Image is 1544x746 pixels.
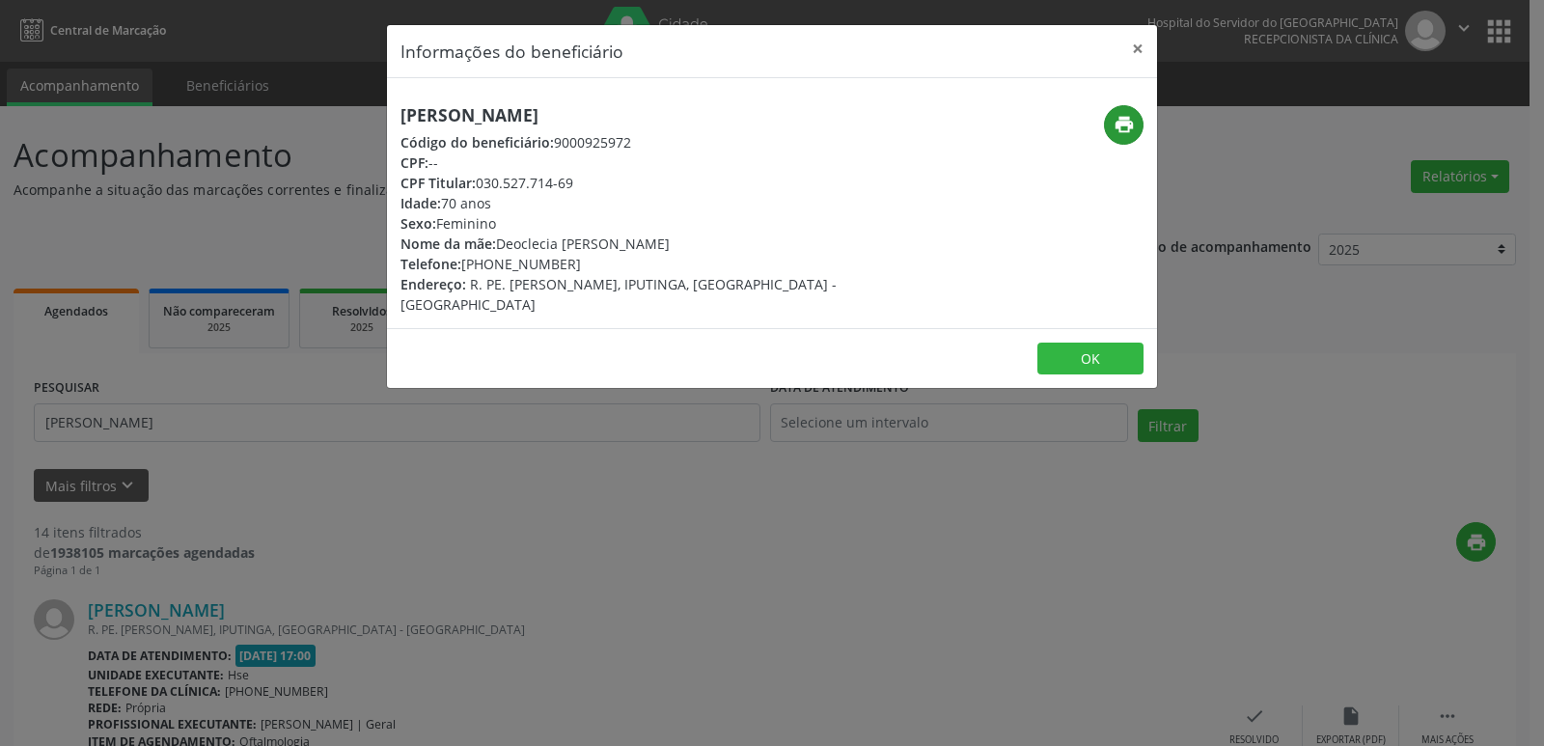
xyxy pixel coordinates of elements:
[400,132,887,152] div: 9000925972
[400,133,554,152] span: Código do beneficiário:
[400,174,476,192] span: CPF Titular:
[400,152,887,173] div: --
[400,214,436,233] span: Sexo:
[400,105,887,125] h5: [PERSON_NAME]
[400,255,461,273] span: Telefone:
[400,153,428,172] span: CPF:
[1118,25,1157,72] button: Close
[400,254,887,274] div: [PHONE_NUMBER]
[400,275,837,314] span: R. PE. [PERSON_NAME], IPUTINGA, [GEOGRAPHIC_DATA] - [GEOGRAPHIC_DATA]
[400,213,887,234] div: Feminino
[1104,105,1144,145] button: print
[400,235,496,253] span: Nome da mãe:
[400,39,623,64] h5: Informações do beneficiário
[400,234,887,254] div: Deoclecia [PERSON_NAME]
[400,173,887,193] div: 030.527.714-69
[400,193,887,213] div: 70 anos
[1037,343,1144,375] button: OK
[1114,114,1135,135] i: print
[400,275,466,293] span: Endereço:
[400,194,441,212] span: Idade:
